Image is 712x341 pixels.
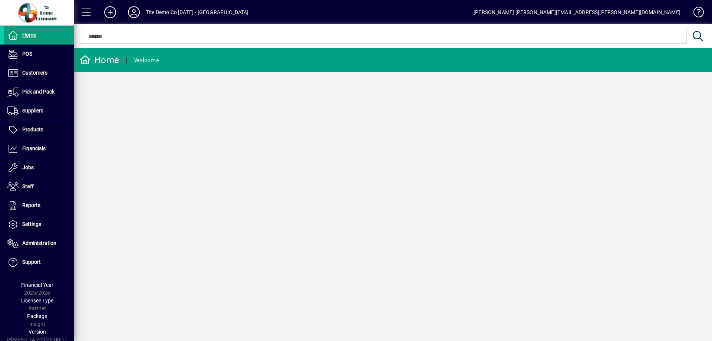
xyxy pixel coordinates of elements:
[22,127,43,132] span: Products
[21,282,53,288] span: Financial Year
[22,51,32,57] span: POS
[4,215,74,234] a: Settings
[146,6,249,18] div: The Demo Co [DATE] - [GEOGRAPHIC_DATA]
[27,313,47,319] span: Package
[22,145,46,151] span: Financials
[4,140,74,158] a: Financials
[22,183,34,189] span: Staff
[22,70,47,76] span: Customers
[80,54,119,66] div: Home
[4,158,74,177] a: Jobs
[22,221,41,227] span: Settings
[4,121,74,139] a: Products
[4,102,74,120] a: Suppliers
[4,234,74,253] a: Administration
[22,164,34,170] span: Jobs
[4,45,74,63] a: POS
[21,298,53,304] span: Licensee Type
[98,6,122,19] button: Add
[29,329,46,335] span: Version
[4,64,74,82] a: Customers
[22,240,56,246] span: Administration
[22,108,43,114] span: Suppliers
[22,259,41,265] span: Support
[4,196,74,215] a: Reports
[4,177,74,196] a: Staff
[134,55,159,66] div: Welcome
[4,83,74,101] a: Pick and Pack
[22,32,36,38] span: Home
[4,253,74,272] a: Support
[22,202,40,208] span: Reports
[122,6,146,19] button: Profile
[22,89,55,95] span: Pick and Pack
[474,6,680,18] div: [PERSON_NAME] [PERSON_NAME][EMAIL_ADDRESS][PERSON_NAME][DOMAIN_NAME]
[688,1,703,26] a: Knowledge Base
